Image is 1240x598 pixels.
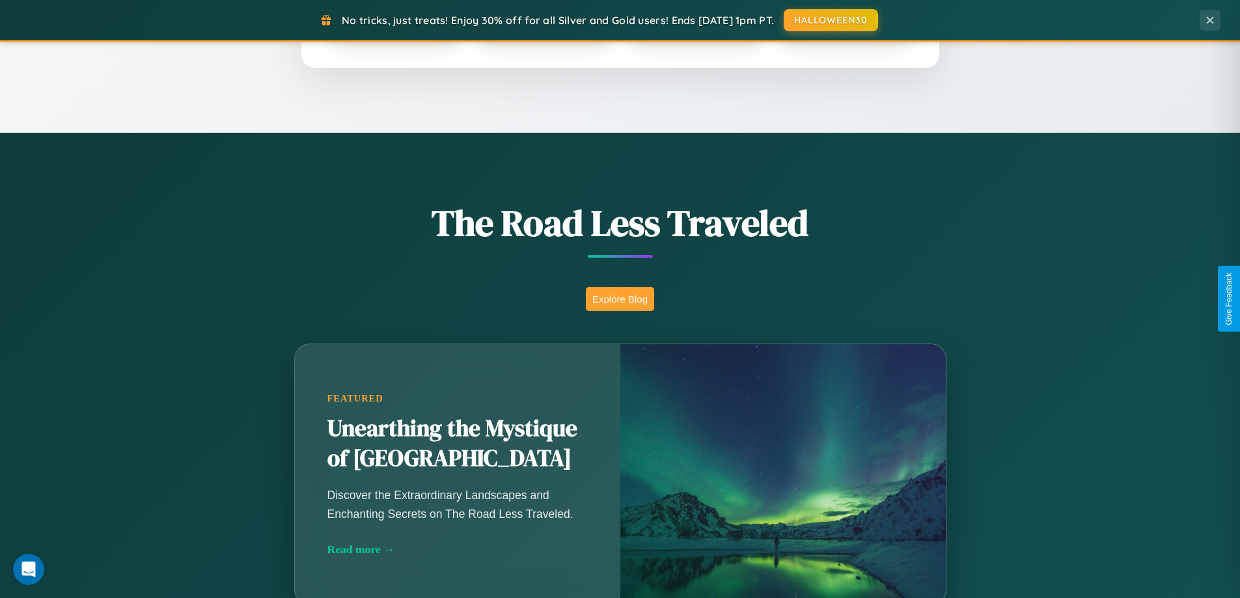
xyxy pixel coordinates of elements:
iframe: Intercom live chat [13,554,44,585]
div: Featured [327,393,588,404]
div: Read more → [327,543,588,556]
div: Give Feedback [1224,273,1233,325]
h1: The Road Less Traveled [230,198,1011,248]
button: HALLOWEEN30 [784,9,878,31]
span: No tricks, just treats! Enjoy 30% off for all Silver and Gold users! Ends [DATE] 1pm PT. [342,14,774,27]
h2: Unearthing the Mystique of [GEOGRAPHIC_DATA] [327,414,588,474]
p: Discover the Extraordinary Landscapes and Enchanting Secrets on The Road Less Traveled. [327,486,588,523]
button: Explore Blog [586,287,654,311]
